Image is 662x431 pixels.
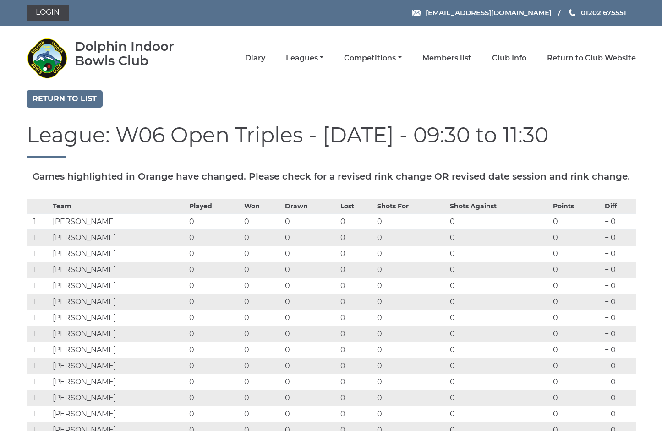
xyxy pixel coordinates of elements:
td: 0 [448,310,551,326]
td: + 0 [602,262,636,278]
td: 0 [551,310,602,326]
td: 0 [187,213,242,229]
td: [PERSON_NAME] [50,310,187,326]
td: 0 [448,390,551,406]
a: Competitions [344,53,401,63]
a: Return to list [27,90,103,108]
td: + 0 [602,390,636,406]
td: 0 [375,310,448,326]
a: Members list [422,53,471,63]
td: 0 [338,213,375,229]
td: 0 [448,294,551,310]
td: [PERSON_NAME] [50,326,187,342]
td: 0 [448,358,551,374]
td: 1 [27,229,50,246]
td: 0 [283,294,338,310]
td: 0 [187,390,242,406]
td: 0 [375,294,448,310]
td: 0 [187,229,242,246]
td: 1 [27,374,50,390]
td: 0 [448,326,551,342]
td: 0 [187,406,242,422]
td: 0 [338,229,375,246]
td: 0 [283,262,338,278]
td: 0 [448,246,551,262]
td: [PERSON_NAME] [50,406,187,422]
td: 1 [27,294,50,310]
td: + 0 [602,294,636,310]
td: 0 [187,358,242,374]
td: 0 [338,358,375,374]
td: 0 [338,326,375,342]
td: + 0 [602,374,636,390]
td: 1 [27,406,50,422]
td: 0 [375,406,448,422]
td: 1 [27,326,50,342]
td: 0 [242,213,283,229]
a: Return to Club Website [547,53,636,63]
th: Won [242,199,283,213]
td: + 0 [602,310,636,326]
a: Leagues [286,53,323,63]
td: 0 [242,262,283,278]
td: 0 [375,358,448,374]
td: 0 [338,342,375,358]
td: 0 [283,390,338,406]
td: + 0 [602,326,636,342]
td: + 0 [602,278,636,294]
td: [PERSON_NAME] [50,342,187,358]
td: [PERSON_NAME] [50,246,187,262]
span: [EMAIL_ADDRESS][DOMAIN_NAME] [426,8,552,17]
td: + 0 [602,342,636,358]
td: 0 [551,213,602,229]
td: 0 [551,229,602,246]
td: 0 [551,406,602,422]
td: 0 [242,390,283,406]
td: 0 [283,246,338,262]
td: 0 [283,326,338,342]
td: 0 [242,358,283,374]
img: Dolphin Indoor Bowls Club [27,38,68,79]
td: 0 [448,213,551,229]
td: 0 [448,342,551,358]
a: Email [EMAIL_ADDRESS][DOMAIN_NAME] [412,7,552,18]
th: Diff [602,199,636,213]
td: 0 [283,358,338,374]
td: 0 [375,246,448,262]
td: 0 [551,374,602,390]
td: 0 [375,229,448,246]
td: 0 [551,262,602,278]
td: [PERSON_NAME] [50,278,187,294]
td: 0 [242,246,283,262]
a: Club Info [492,53,526,63]
td: 1 [27,358,50,374]
img: Email [412,10,421,16]
td: + 0 [602,358,636,374]
td: 0 [187,374,242,390]
td: 0 [242,374,283,390]
td: [PERSON_NAME] [50,374,187,390]
td: 0 [448,406,551,422]
td: 0 [283,374,338,390]
td: 0 [338,262,375,278]
span: 01202 675551 [581,8,626,17]
td: 0 [551,246,602,262]
td: 0 [242,326,283,342]
td: 0 [375,213,448,229]
th: Team [50,199,187,213]
td: 0 [551,390,602,406]
td: 0 [187,294,242,310]
td: [PERSON_NAME] [50,262,187,278]
td: 0 [375,390,448,406]
td: 0 [551,294,602,310]
td: 1 [27,390,50,406]
img: Phone us [569,9,575,16]
h1: League: W06 Open Triples - [DATE] - 09:30 to 11:30 [27,124,636,158]
td: 0 [338,310,375,326]
td: 0 [375,374,448,390]
td: 0 [283,278,338,294]
td: 0 [242,406,283,422]
td: 0 [551,342,602,358]
td: 0 [283,406,338,422]
a: Phone us 01202 675551 [568,7,626,18]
